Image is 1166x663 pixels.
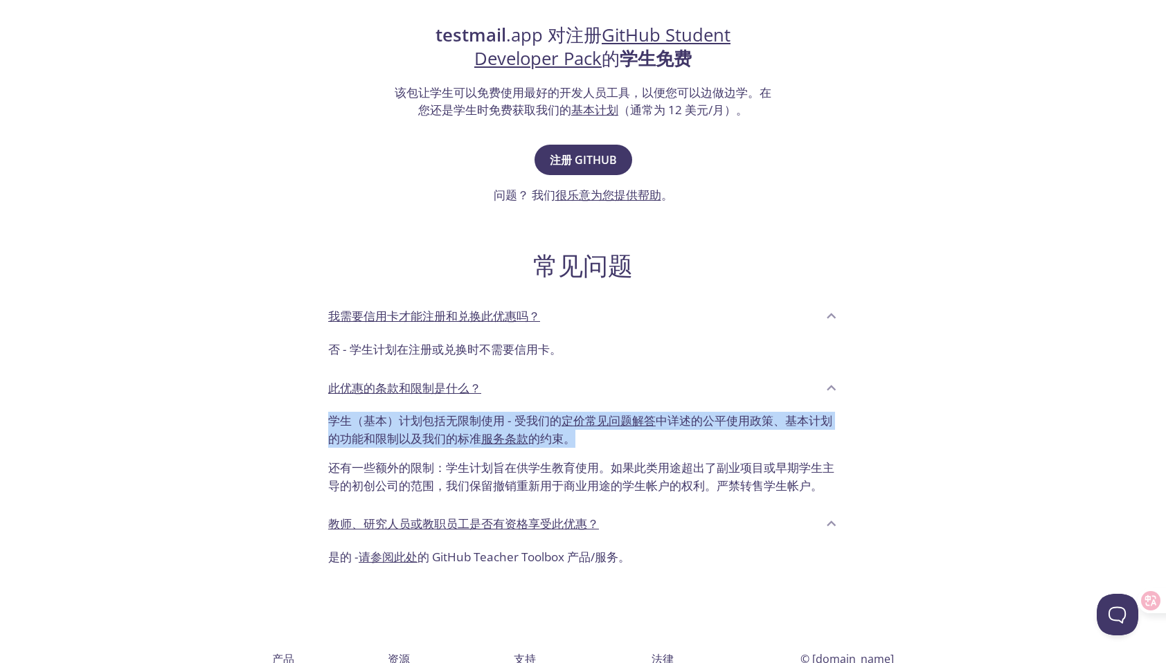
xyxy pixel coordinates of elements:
a: 服务条款 [481,430,528,446]
h3: 该包让学生可以免费使用最好的开发人员工具，以便您可以边做边学。在您还是学生时免费获取我们的 （通常为 12 美元/月）。 [393,84,773,119]
p: 是的 - 的 GitHub Teacher Toolbox 产品/服务。 [328,548,838,566]
p: 教师、研究人员或教职员工是否有资格享受此优惠？ [328,515,599,533]
h2: 常见问题 [317,250,849,281]
a: GitHub Student Developer Pack [474,23,730,71]
strong: 学生免费 [620,46,692,71]
p: 学生（基本）计划包括无限制使用 - 受我们的 中详述的公平使用政策、基本计划的功能和限制以及我们的标准 的约束。 [328,412,838,447]
iframe: Help Scout Beacon - Open [1097,594,1138,635]
div: 教师、研究人员或教职员工是否有资格享受此优惠？ [317,505,849,543]
div: 此优惠的条款和限制是什么？ [317,369,849,406]
h2: .app 对注册 的 [393,24,773,71]
div: 教师、研究人员或教职员工是否有资格享受此优惠？ [317,543,849,577]
a: 定价常见问题解答 [562,412,656,428]
p: 否 - 学生计划在注册或兑换时不需要信用卡。 [328,340,838,358]
p: 此优惠的条款和限制是什么？ [328,379,481,397]
a: 很乐意为您提供帮助 [555,187,661,203]
strong: testmail [436,23,506,47]
p: 我需要信用卡才能注册和兑换此优惠吗？ [328,307,540,325]
h3: 问题？ 我们 。 [494,186,673,204]
div: 此优惠的条款和限制是什么？ [317,406,849,505]
a: 基本计划 [571,102,618,118]
button: 注册 GitHub [535,145,632,175]
span: 注册 GitHub [550,150,617,170]
div: 我需要信用卡才能注册和兑换此优惠吗？ [317,298,849,335]
p: 还有一些额外的限制：学生计划旨在供学生教育使用。如果此类用途超出了副业项目或早期学生主导的初创公司的范围，我们保留撤销重新用于商业用途的学生帐户的权利。严禁转售学生帐户。 [328,448,838,494]
a: 请参阅此处 [359,549,418,565]
div: 我需要信用卡才能注册和兑换此优惠吗？ [317,335,849,370]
